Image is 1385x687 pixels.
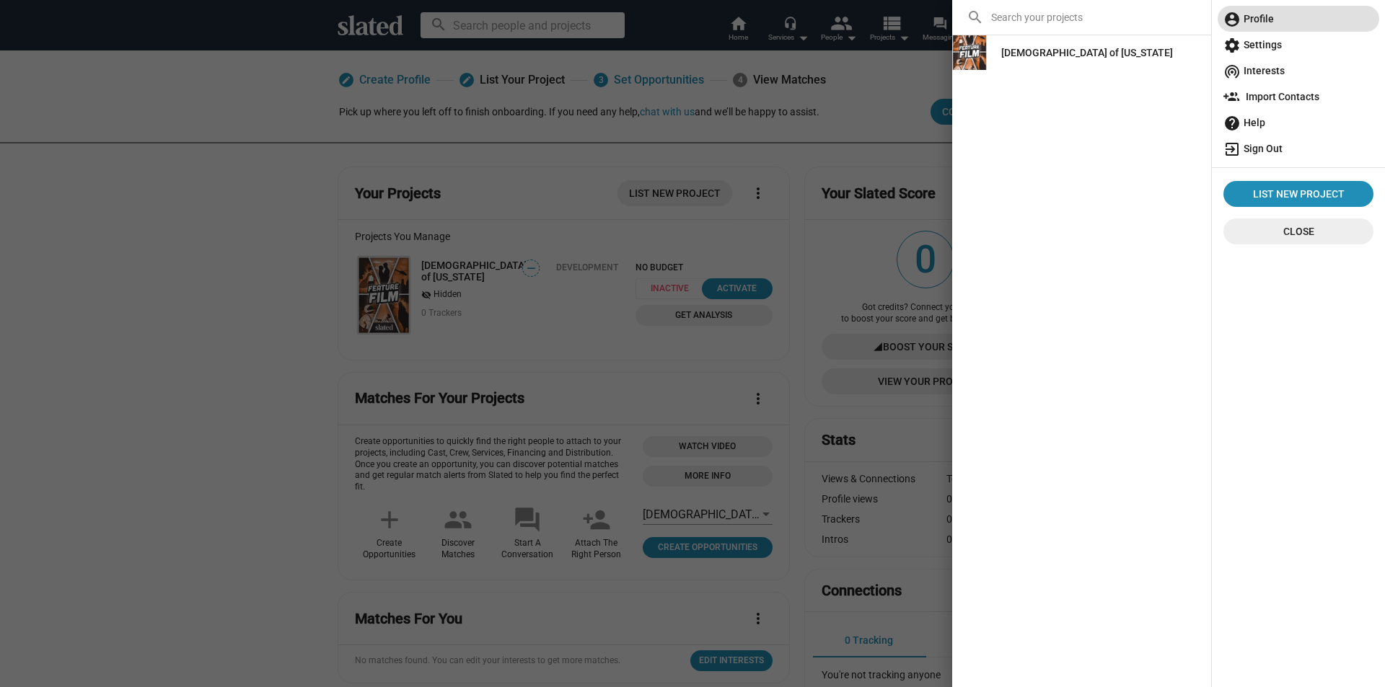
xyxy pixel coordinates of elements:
button: Close [1223,218,1373,244]
span: Settings [1223,32,1373,58]
span: Sign Out [1223,136,1373,161]
a: Settings [1218,32,1379,58]
mat-icon: search [967,9,984,26]
span: Help [1223,110,1373,136]
img: Jesus of Nebraska [952,35,987,70]
mat-icon: account_circle [1223,11,1241,28]
a: List New Project [1223,181,1373,207]
span: Import Contacts [1223,84,1373,110]
a: Sign Out [1218,136,1379,161]
mat-icon: settings [1223,37,1241,54]
div: [DEMOGRAPHIC_DATA] of [US_STATE] [1001,40,1173,66]
a: [DEMOGRAPHIC_DATA] of [US_STATE] [990,40,1184,66]
mat-icon: wifi_tethering [1223,63,1241,80]
mat-icon: help [1223,115,1241,132]
a: Interests [1218,58,1379,84]
span: List New Project [1229,181,1368,207]
span: Profile [1223,6,1373,32]
span: Close [1235,218,1362,244]
a: Profile [1218,6,1379,32]
mat-icon: exit_to_app [1223,141,1241,158]
span: Interests [1223,58,1373,84]
a: Import Contacts [1218,84,1379,110]
a: Help [1218,110,1379,136]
